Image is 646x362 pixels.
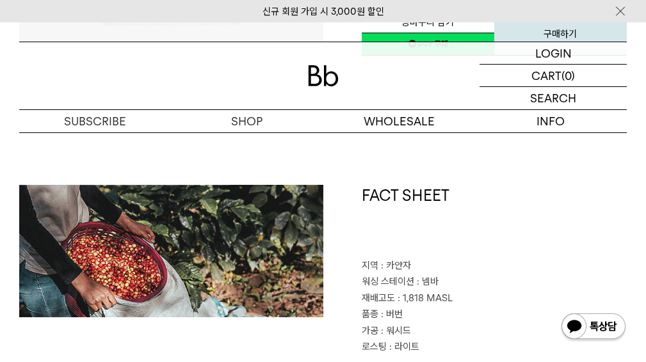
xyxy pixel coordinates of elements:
[381,325,411,336] span: : 워시드
[308,65,339,86] img: 로고
[323,110,475,132] p: WHOLESALE
[535,42,572,64] p: LOGIN
[362,341,387,352] span: 로스팅
[362,308,378,320] span: 품종
[362,260,378,271] span: 지역
[171,110,323,132] a: SHOP
[531,65,561,86] p: CART
[381,260,411,271] span: : 카얀자
[475,110,627,132] p: INFO
[362,325,378,336] span: 가공
[362,185,627,258] h1: FACT SHEET
[262,6,384,17] a: 신규 회원 가입 시 3,000원 할인
[19,110,171,132] a: SUBSCRIBE
[560,312,627,343] img: 카카오톡 채널 1:1 채팅 버튼
[362,276,414,287] span: 워싱 스테이션
[389,341,419,352] span: : 라이트
[417,276,439,287] span: : 넴바
[362,292,395,304] span: 재배고도
[480,42,627,65] a: LOGIN
[530,87,576,109] p: SEARCH
[19,185,323,317] img: 부룬디 넴바
[480,65,627,87] a: CART (0)
[381,308,403,320] span: : 버번
[561,65,575,86] p: (0)
[398,292,453,304] span: : 1,818 MASL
